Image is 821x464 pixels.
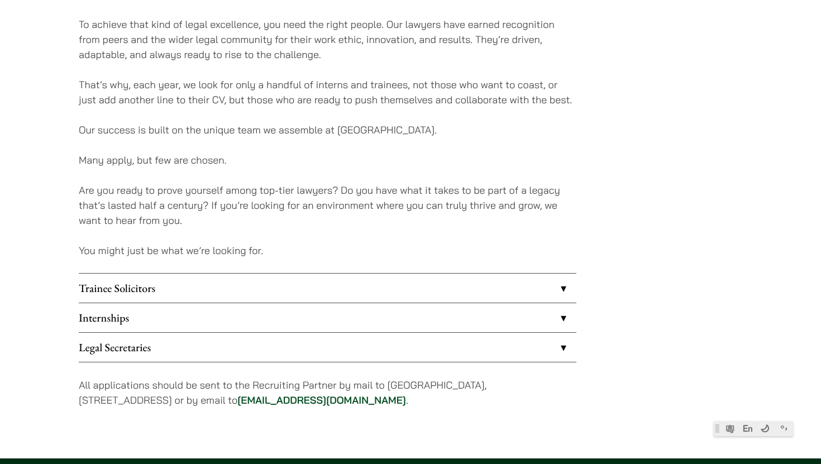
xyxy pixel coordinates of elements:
a: [EMAIL_ADDRESS][DOMAIN_NAME] [237,394,406,406]
a: Legal Secretaries [79,333,576,362]
p: To achieve that kind of legal excellence, you need the right people. Our lawyers have earned reco... [79,17,576,62]
a: Internships [79,303,576,332]
p: Are you ready to prove yourself among top-tier lawyers? Do you have what it takes to be part of a... [79,183,576,228]
p: That’s why, each year, we look for only a handful of interns and trainees, not those who want to ... [79,77,576,107]
p: You might just be what we’re looking for. [79,243,576,258]
a: Trainee Solicitors [79,274,576,303]
p: All applications should be sent to the Recruiting Partner by mail to [GEOGRAPHIC_DATA], [STREET_A... [79,377,576,408]
p: Our success is built on the unique team we assemble at [GEOGRAPHIC_DATA]. [79,122,576,137]
p: Many apply, but few are chosen. [79,152,576,168]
